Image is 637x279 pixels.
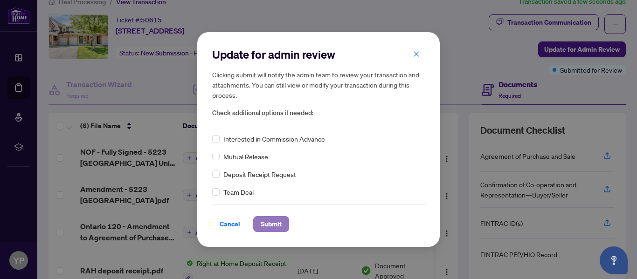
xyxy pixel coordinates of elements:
span: Deposit Receipt Request [223,169,296,179]
span: Cancel [220,217,240,231]
span: Submit [261,217,282,231]
span: Mutual Release [223,151,268,162]
h2: Update for admin review [212,47,425,62]
button: Open asap [600,246,628,274]
h5: Clicking submit will notify the admin team to review your transaction and attachments. You can st... [212,69,425,100]
button: Submit [253,216,289,232]
span: Interested in Commission Advance [223,134,325,144]
span: Team Deal [223,187,254,197]
button: Cancel [212,216,248,232]
span: Check additional options if needed: [212,108,425,118]
span: close [413,51,420,57]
